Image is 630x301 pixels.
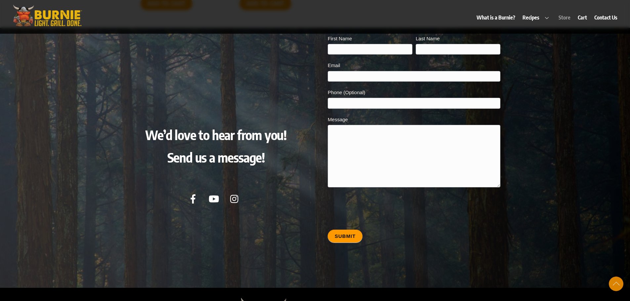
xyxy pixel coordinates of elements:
[227,195,245,202] a: instagram
[474,10,519,25] a: What is a Burnie?
[328,230,362,243] button: Submit
[328,34,412,44] label: First Name
[9,19,85,30] a: Burnie Grill
[416,34,500,44] label: Last Name
[591,10,621,25] a: Contact Us
[123,28,223,127] img: Burnie Grill
[520,10,555,25] a: Recipes
[328,115,500,125] label: Message
[167,149,265,166] span: Send us a message!
[145,127,287,143] span: We’d love to hear from you!
[206,195,224,202] a: youtube
[328,194,428,220] iframe: reCAPTCHA
[9,3,85,28] img: burniegrill.com-logo-high-res-2020110_500px
[328,61,500,71] label: Email
[185,195,203,202] a: facebook
[575,10,590,25] a: Cart
[555,10,573,25] a: Store
[328,88,500,98] label: Phone (Optional)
